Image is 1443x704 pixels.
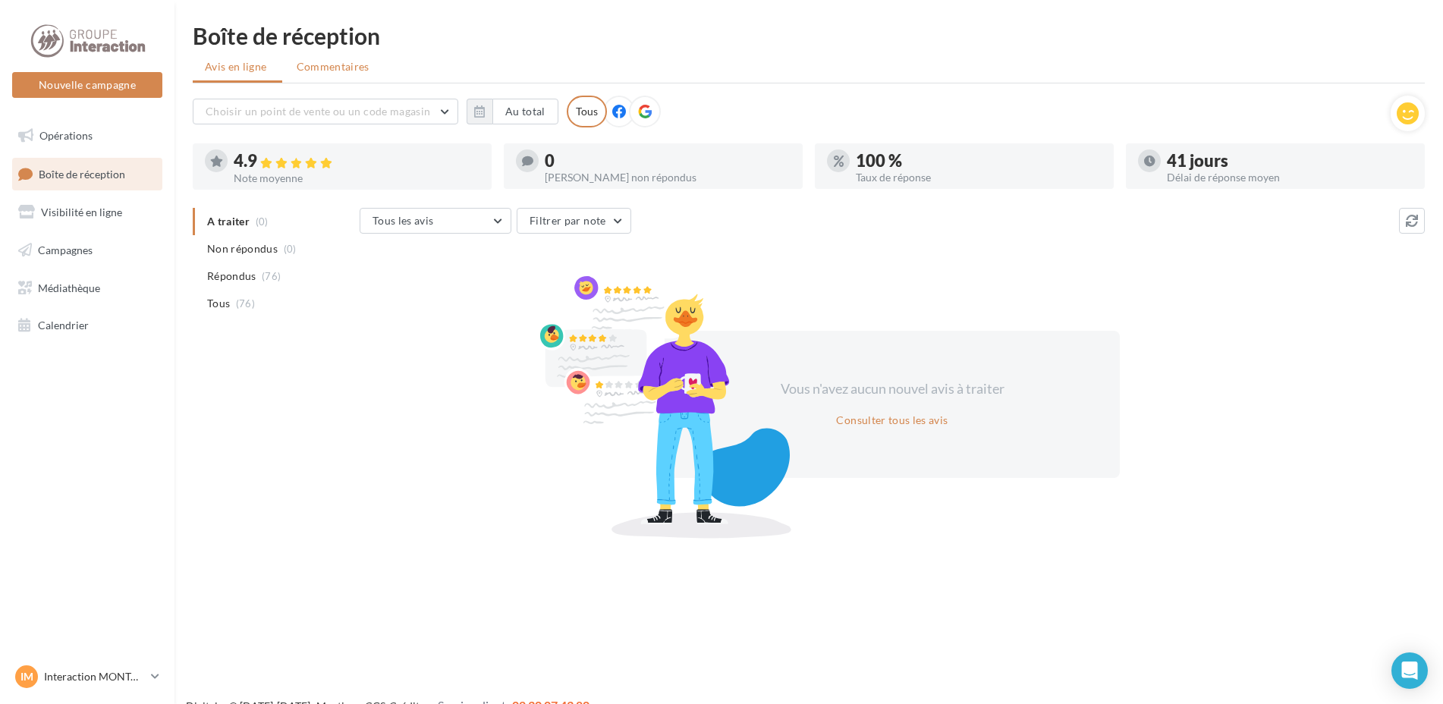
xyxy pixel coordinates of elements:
div: 0 [545,152,791,169]
div: 4.9 [234,152,479,170]
a: Opérations [9,120,165,152]
div: Note moyenne [234,173,479,184]
span: (0) [284,243,297,255]
span: Tous les avis [373,214,434,227]
span: Médiathèque [38,281,100,294]
a: Calendrier [9,310,165,341]
span: (76) [262,270,281,282]
div: 100 % [856,152,1102,169]
span: Non répondus [207,241,278,256]
span: Visibilité en ligne [41,206,122,218]
button: Au total [467,99,558,124]
button: Consulter tous les avis [830,411,954,429]
span: Calendrier [38,319,89,332]
a: Boîte de réception [9,158,165,190]
div: Boîte de réception [193,24,1425,47]
div: Taux de réponse [856,172,1102,183]
span: Opérations [39,129,93,142]
div: Tous [567,96,607,127]
span: Répondus [207,269,256,284]
span: Choisir un point de vente ou un code magasin [206,105,430,118]
button: Filtrer par note [517,208,631,234]
span: IM [20,669,33,684]
p: Interaction MONTAIGU [44,669,145,684]
span: Campagnes [38,244,93,256]
a: IM Interaction MONTAIGU [12,662,162,691]
button: Nouvelle campagne [12,72,162,98]
div: Open Intercom Messenger [1391,652,1428,689]
div: Vous n'avez aucun nouvel avis à traiter [762,379,1023,399]
button: Choisir un point de vente ou un code magasin [193,99,458,124]
span: (76) [236,297,255,310]
span: Boîte de réception [39,167,125,180]
div: [PERSON_NAME] non répondus [545,172,791,183]
div: Délai de réponse moyen [1167,172,1413,183]
div: 41 jours [1167,152,1413,169]
button: Tous les avis [360,208,511,234]
span: Tous [207,296,230,311]
a: Campagnes [9,234,165,266]
button: Au total [492,99,558,124]
a: Visibilité en ligne [9,196,165,228]
span: Commentaires [297,59,369,74]
a: Médiathèque [9,272,165,304]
